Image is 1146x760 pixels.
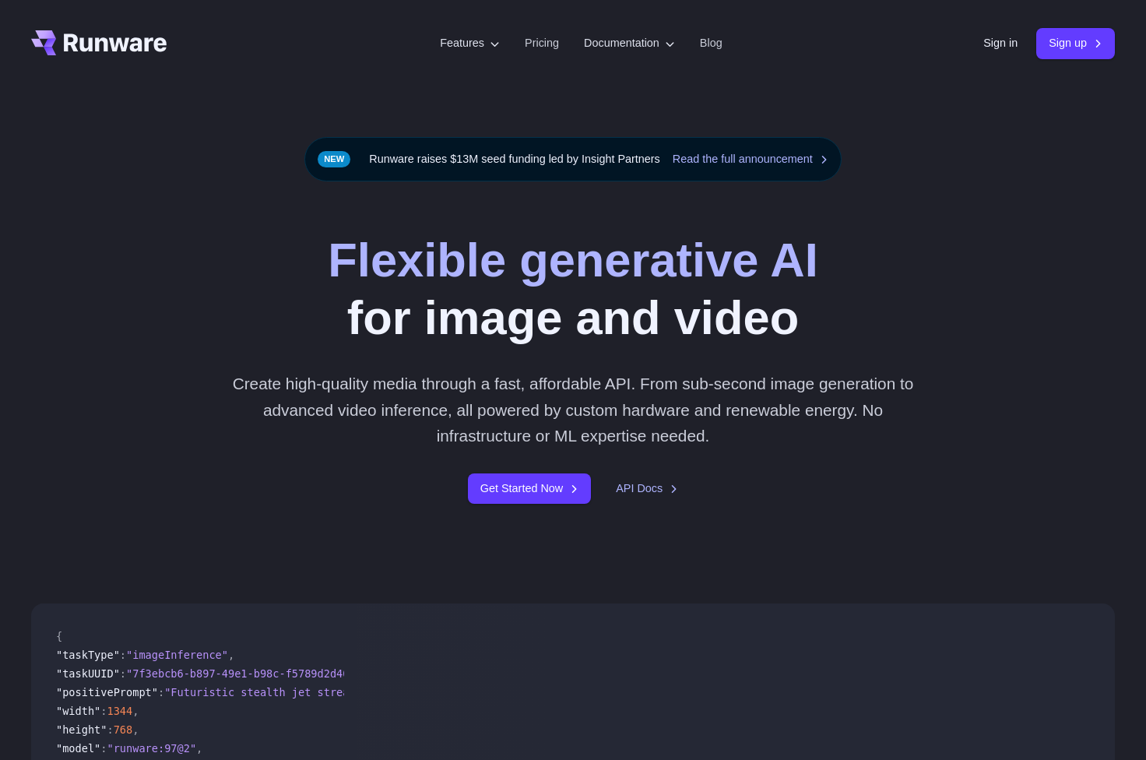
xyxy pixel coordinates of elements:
a: Sign in [983,34,1018,52]
span: , [196,742,202,755]
span: 1344 [107,705,132,717]
span: : [120,649,126,661]
span: { [56,630,62,642]
span: : [100,742,107,755]
a: Sign up [1036,28,1115,58]
span: "7f3ebcb6-b897-49e1-b98c-f5789d2d40d7" [126,667,368,680]
a: Pricing [525,34,559,52]
span: "Futuristic stealth jet streaking through a neon-lit cityscape with glowing purple exhaust" [164,686,744,698]
span: : [158,686,164,698]
span: , [228,649,234,661]
span: "width" [56,705,100,717]
label: Features [440,34,500,52]
span: 768 [114,723,133,736]
p: Create high-quality media through a fast, affordable API. From sub-second image generation to adv... [227,371,920,449]
span: "taskType" [56,649,120,661]
span: "runware:97@2" [107,742,196,755]
a: Blog [700,34,722,52]
span: : [120,667,126,680]
a: API Docs [616,480,678,498]
span: "taskUUID" [56,667,120,680]
span: "imageInference" [126,649,228,661]
span: "height" [56,723,107,736]
span: , [132,705,139,717]
a: Read the full announcement [673,150,828,168]
span: "positivePrompt" [56,686,158,698]
h1: for image and video [328,231,817,346]
a: Get Started Now [468,473,591,504]
span: : [100,705,107,717]
label: Documentation [584,34,675,52]
a: Go to / [31,30,167,55]
span: : [107,723,113,736]
span: "model" [56,742,100,755]
span: , [132,723,139,736]
div: Runware raises $13M seed funding led by Insight Partners [304,137,842,181]
strong: Flexible generative AI [328,233,817,287]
